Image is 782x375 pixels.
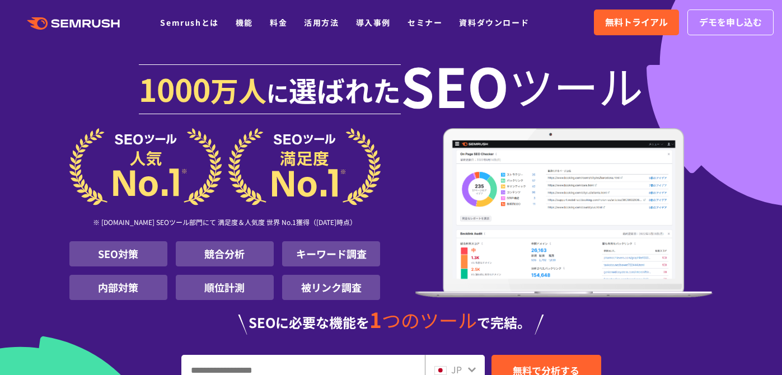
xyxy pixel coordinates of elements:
li: SEO対策 [69,241,167,266]
span: ツール [509,63,643,107]
span: SEO [401,63,509,107]
span: 選ばれた [289,69,401,110]
span: で完結。 [477,312,531,332]
li: 競合分析 [176,241,274,266]
span: 1 [369,304,382,334]
li: キーワード調査 [282,241,380,266]
a: 資料ダウンロード [459,17,529,28]
a: Semrushとは [160,17,218,28]
span: つのツール [382,306,477,334]
span: 1000 [139,66,210,111]
span: に [266,76,289,109]
a: 活用方法 [304,17,339,28]
li: 順位計測 [176,275,274,300]
span: 無料トライアル [605,15,668,30]
div: ※ [DOMAIN_NAME] SEOツール部門にて 満足度＆人気度 世界 No.1獲得（[DATE]時点） [69,205,381,241]
a: 機能 [236,17,253,28]
a: デモを申し込む [687,10,774,35]
a: 料金 [270,17,287,28]
span: デモを申し込む [699,15,762,30]
a: 導入事例 [356,17,391,28]
li: 被リンク調査 [282,275,380,300]
div: SEOに必要な機能を [69,309,713,335]
a: 無料トライアル [594,10,679,35]
li: 内部対策 [69,275,167,300]
a: セミナー [408,17,442,28]
span: 万人 [210,69,266,110]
